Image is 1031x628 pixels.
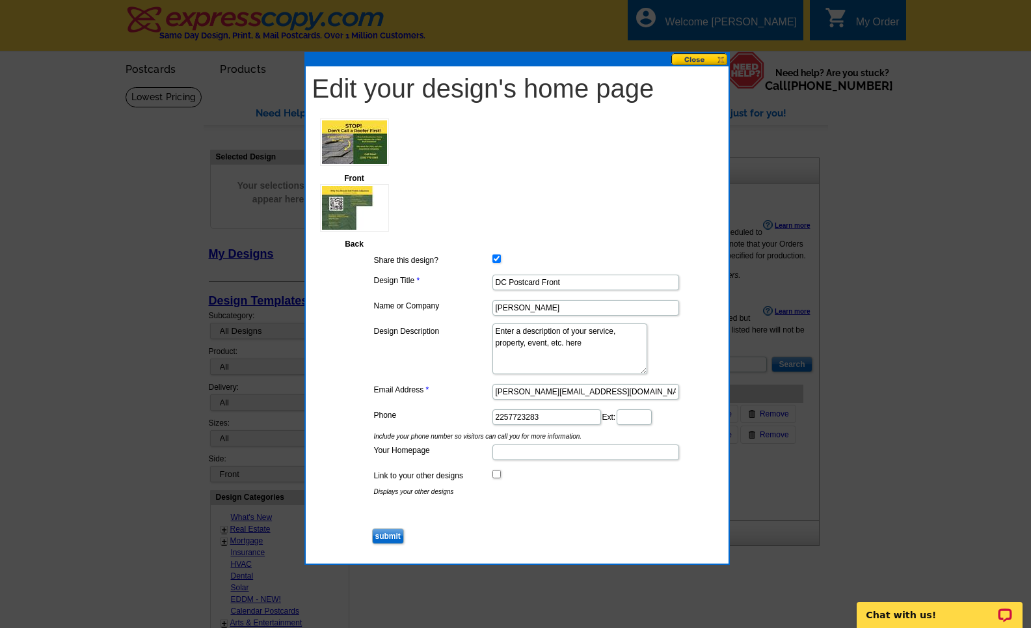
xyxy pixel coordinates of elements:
input: submit [372,528,404,544]
label: Name or Company [374,300,491,312]
span: Include your phone number so visitors can call you for more information. [371,431,717,441]
label: Share this design? [374,254,491,266]
label: Your Homepage [374,444,491,456]
img: small-thumb.jpg [320,118,389,166]
label: Design Title [374,275,491,286]
span: Front [344,174,364,183]
span: Back [345,239,364,249]
iframe: LiveChat chat widget [848,587,1031,628]
label: Email Address [374,384,491,396]
label: Link to your other designs [374,470,491,482]
label: Phone [374,409,491,421]
dd: Ext: [371,406,717,426]
textarea: Enter a description of your service, property, event, etc. here [492,323,647,374]
span: Displays your other designs [371,487,717,497]
h1: Edit your design's home page [312,73,722,104]
label: Design Description [374,325,491,337]
img: small-thumb.jpg [320,184,389,232]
